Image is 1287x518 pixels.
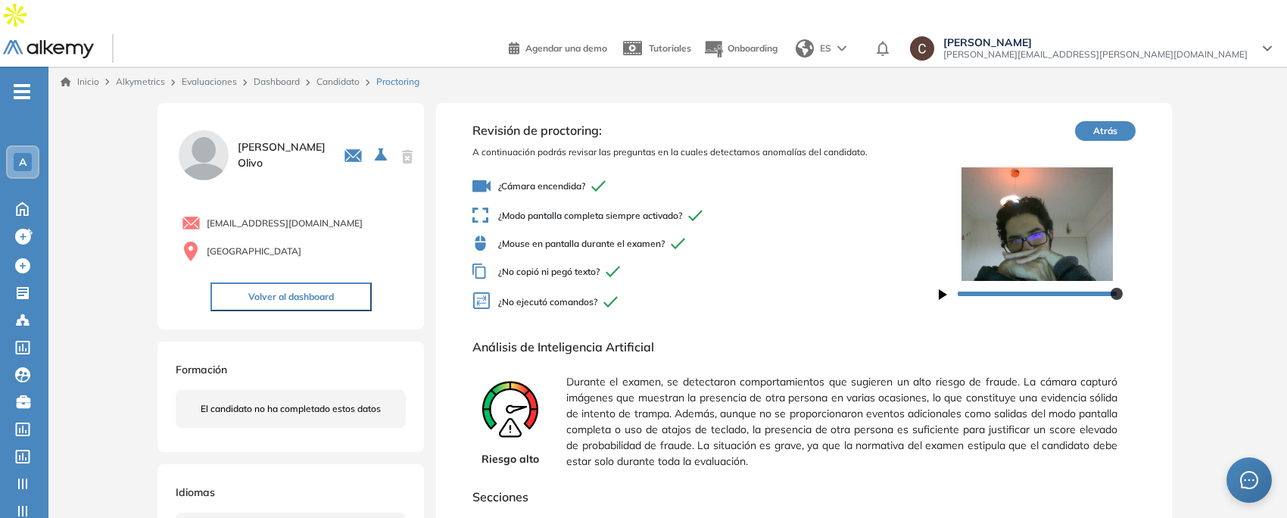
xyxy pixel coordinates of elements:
[796,39,814,58] img: world
[369,142,396,169] button: Seleccione la evaluación activa
[820,42,831,55] span: ES
[1240,471,1258,489] span: message
[207,217,363,230] span: [EMAIL_ADDRESS][DOMAIN_NAME]
[14,90,30,93] i: -
[472,177,939,195] span: ¿Cámara encendida?
[943,48,1248,61] span: [PERSON_NAME][EMAIL_ADDRESS][PERSON_NAME][DOMAIN_NAME]
[472,208,939,223] span: ¿Modo pantalla completa siempre activado?
[316,76,360,87] a: Candidato
[837,45,846,51] img: arrow
[481,451,539,467] span: Riesgo alto
[116,76,165,87] span: Alkymetrics
[210,282,372,311] button: Volver al dashboard
[176,363,227,376] span: Formación
[1075,121,1136,141] button: Atrás
[525,42,607,54] span: Agendar una demo
[472,292,939,314] span: ¿No ejecutó comandos?
[207,245,301,258] span: [GEOGRAPHIC_DATA]
[176,127,232,183] img: PROFILE_MENU_LOGO_USER
[238,139,326,171] span: [PERSON_NAME] Olivo
[472,145,939,159] span: A continuación podrás revisar las preguntas en la cuales detectamos anomalías del candidato.
[176,485,215,499] span: Idiomas
[566,368,1117,476] span: Durante el examen, se detectaron comportamientos que sugieren un alto riesgo de fraude. La cámara...
[61,75,99,89] a: Inicio
[254,76,300,87] a: Dashboard
[509,38,607,56] a: Agendar una demo
[376,75,419,89] span: Proctoring
[3,40,94,59] img: Logo
[182,76,237,87] a: Evaluaciones
[943,36,1248,48] span: [PERSON_NAME]
[19,156,26,168] span: A
[728,42,777,54] span: Onboarding
[201,402,381,416] span: El candidato no ha completado estos datos
[472,488,1136,506] span: Secciones
[619,29,691,68] a: Tutoriales
[472,121,939,139] span: Revisión de proctoring:
[472,338,1136,356] span: Análisis de Inteligencia Artificial
[472,236,939,251] span: ¿Mouse en pantalla durante el examen?
[472,264,939,279] span: ¿No copió ni pegó texto?
[703,33,777,65] button: Onboarding
[649,42,691,54] span: Tutoriales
